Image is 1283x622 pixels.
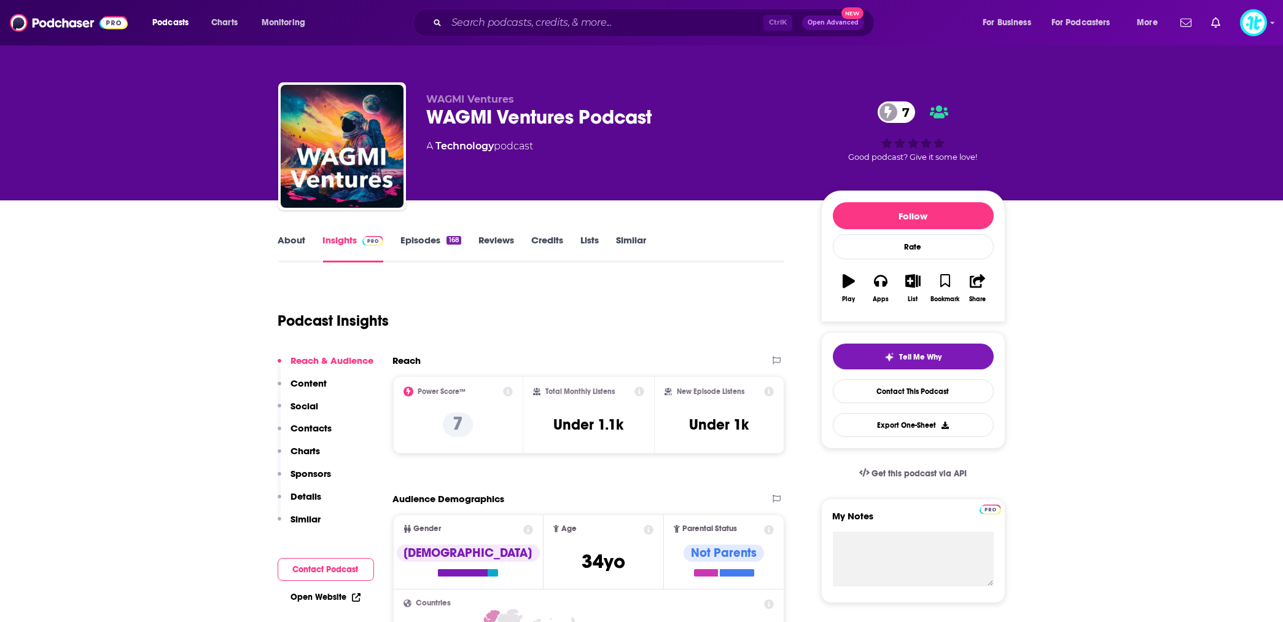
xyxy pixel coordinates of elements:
a: About [278,234,306,262]
h2: Total Monthly Listens [545,387,615,396]
a: Show notifications dropdown [1206,12,1225,33]
span: 7 [890,101,916,123]
p: Sponsors [291,468,332,479]
span: Ctrl K [763,15,792,31]
img: WAGMI Ventures Podcast [281,85,404,208]
p: Similar [291,513,321,525]
div: A podcast [427,139,534,154]
button: Open AdvancedNew [802,15,864,30]
p: Details [291,490,322,502]
a: Credits [531,234,563,262]
div: Rate [833,234,994,259]
span: WAGMI Ventures [427,93,515,105]
a: Get this podcast via API [849,459,977,489]
button: open menu [1128,13,1173,33]
div: Bookmark [930,296,959,303]
img: Podchaser Pro [980,505,1001,514]
h2: Audience Demographics [393,493,505,505]
div: Apps [873,296,889,303]
button: Follow [833,202,994,229]
label: My Notes [833,510,994,532]
h3: Under 1.1k [553,415,623,434]
a: Episodes168 [400,234,461,262]
a: Technology [436,140,494,152]
h2: Reach [393,355,421,366]
button: open menu [974,13,1047,33]
button: Details [278,490,322,513]
a: Open Website [291,592,361,602]
img: tell me why sparkle [884,352,894,362]
div: 7Good podcast? Give it some love! [821,93,1005,170]
a: Pro website [980,503,1001,514]
button: Similar [278,513,321,536]
button: Export One-Sheet [833,413,994,437]
h2: Power Score™ [418,387,466,396]
a: Lists [580,234,599,262]
div: 168 [447,236,461,245]
button: open menu [253,13,321,33]
div: Not Parents [684,545,764,562]
p: Charts [291,445,321,457]
h1: Podcast Insights [278,312,389,330]
button: Apps [865,266,897,310]
p: Content [291,377,327,389]
span: Good podcast? Give it some love! [849,152,978,162]
a: InsightsPodchaser Pro [323,234,384,262]
a: Reviews [478,234,514,262]
img: Podchaser Pro [362,236,384,246]
span: Logged in as ImpactTheory [1240,9,1267,36]
span: Podcasts [152,14,189,31]
button: tell me why sparkleTell Me Why [833,344,994,369]
p: Reach & Audience [291,355,374,366]
button: Show profile menu [1240,9,1267,36]
span: Gender [414,525,442,533]
button: open menu [144,13,205,33]
a: 7 [878,101,916,123]
button: Share [961,266,993,310]
span: 34 yo [582,549,625,573]
div: Search podcasts, credits, & more... [424,9,886,37]
div: Play [842,296,855,303]
button: List [897,266,929,310]
button: Content [278,377,327,400]
p: 7 [443,412,473,437]
span: Get this podcast via API [872,468,967,479]
a: Similar [616,234,646,262]
button: Charts [278,445,321,468]
span: Tell Me Why [899,352,942,362]
button: Social [278,400,319,423]
button: Bookmark [929,266,961,310]
img: Podchaser - Follow, Share and Rate Podcasts [10,11,128,34]
h3: Under 1k [690,415,749,434]
a: Show notifications dropdown [1176,12,1196,33]
img: User Profile [1240,9,1267,36]
span: Countries [416,599,451,607]
button: Reach & Audience [278,355,374,377]
div: [DEMOGRAPHIC_DATA] [397,545,540,562]
input: Search podcasts, credits, & more... [447,13,763,33]
p: Social [291,400,319,412]
div: List [908,296,918,303]
a: Charts [203,13,245,33]
div: Share [969,296,986,303]
h2: New Episode Listens [677,387,744,396]
button: Sponsors [278,468,332,490]
span: Open Advanced [808,20,859,26]
span: Charts [211,14,238,31]
button: Contact Podcast [278,558,374,581]
p: Contacts [291,422,332,434]
span: For Podcasters [1051,14,1110,31]
span: Monitoring [262,14,305,31]
span: More [1137,14,1158,31]
span: For Business [983,14,1031,31]
span: Parental Status [682,525,737,533]
button: Play [833,266,865,310]
button: Contacts [278,422,332,445]
button: open menu [1043,13,1128,33]
a: Contact This Podcast [833,379,994,403]
span: Age [561,525,577,533]
span: New [841,7,864,19]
